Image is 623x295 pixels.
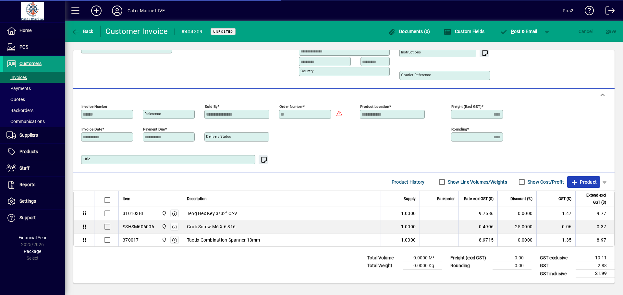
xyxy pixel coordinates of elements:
[83,157,90,161] mat-label: Title
[81,127,102,131] mat-label: Invoice date
[536,207,575,220] td: 1.47
[3,160,65,176] a: Staff
[392,177,425,187] span: Product History
[605,26,618,37] button: Save
[19,182,35,187] span: Reports
[493,262,531,270] td: 0.00
[143,127,165,131] mat-label: Payment due
[187,223,236,230] span: Grub Screw M6 X 6 316
[19,132,38,138] span: Suppliers
[3,94,65,105] a: Quotes
[500,29,537,34] span: ost & Email
[463,210,494,217] div: 9.7686
[18,235,47,240] span: Financial Year
[86,5,107,17] button: Add
[403,262,442,270] td: 0.0000 Kg
[493,254,531,262] td: 0.00
[537,270,576,278] td: GST inclusive
[496,26,541,37] button: Post & Email
[575,207,614,220] td: 9.77
[606,26,616,37] span: ave
[19,61,42,66] span: Customers
[497,233,536,246] td: 0.0000
[401,210,416,217] span: 1.0000
[3,144,65,160] a: Products
[187,210,238,217] span: Teng Hex Key 3/32" Cr-V
[3,210,65,226] a: Support
[511,29,514,34] span: P
[388,29,430,34] span: Documents (0)
[6,108,33,113] span: Backorders
[536,220,575,233] td: 0.06
[536,233,575,246] td: 1.35
[6,86,31,91] span: Payments
[437,195,455,202] span: Backorder
[403,254,442,262] td: 0.0000 M³
[444,29,484,34] span: Custom Fields
[3,193,65,210] a: Settings
[3,177,65,193] a: Reports
[580,1,594,22] a: Knowledge Base
[160,236,167,244] span: Cater Marine
[364,262,403,270] td: Total Weight
[19,44,28,50] span: POS
[606,29,609,34] span: S
[3,72,65,83] a: Invoices
[446,179,507,185] label: Show Line Volumes/Weights
[81,104,107,109] mat-label: Invoice number
[144,111,161,116] mat-label: Reference
[123,195,130,202] span: Item
[187,195,207,202] span: Description
[3,39,65,55] a: POS
[401,237,416,243] span: 1.0000
[65,26,101,37] app-page-header-button: Back
[19,165,30,171] span: Staff
[70,26,95,37] button: Back
[123,223,154,230] div: SSHSM606006
[576,262,615,270] td: 2.88
[6,97,25,102] span: Quotes
[463,223,494,230] div: 0.4906
[404,195,416,202] span: Supply
[300,69,313,73] mat-label: Country
[279,104,303,109] mat-label: Order number
[19,149,38,154] span: Products
[19,28,31,33] span: Home
[497,207,536,220] td: 0.0000
[575,220,614,233] td: 0.37
[213,29,233,34] span: Unposted
[6,119,45,124] span: Communications
[123,210,144,217] div: 310103BL
[128,6,165,16] div: Cater Marine LIVE
[558,195,571,202] span: GST ($)
[537,262,576,270] td: GST
[3,83,65,94] a: Payments
[570,177,597,187] span: Product
[526,179,564,185] label: Show Cost/Profit
[3,116,65,127] a: Communications
[160,210,167,217] span: Cater Marine
[72,29,93,34] span: Back
[497,220,536,233] td: 25.0000
[576,254,615,262] td: 19.11
[575,233,614,246] td: 8.97
[401,223,416,230] span: 1.0000
[3,23,65,39] a: Home
[510,195,532,202] span: Discount (%)
[105,26,168,37] div: Customer Invoice
[360,104,389,109] mat-label: Product location
[580,192,606,206] span: Extend excl GST ($)
[537,254,576,262] td: GST exclusive
[601,1,615,22] a: Logout
[206,134,231,139] mat-label: Delivery status
[123,237,139,243] div: 370017
[451,104,482,109] mat-label: Freight (excl GST)
[563,6,573,16] div: Pos2
[463,237,494,243] div: 8.9715
[401,73,431,77] mat-label: Courier Reference
[442,26,486,37] button: Custom Fields
[401,50,421,54] mat-label: Instructions
[447,254,493,262] td: Freight (excl GST)
[181,27,203,37] div: #404209
[187,237,260,243] span: Tactix Combination Spanner 13mm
